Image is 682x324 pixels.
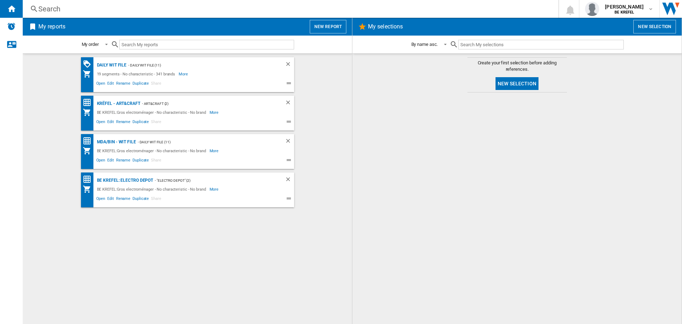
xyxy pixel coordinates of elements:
img: alerts-logo.svg [7,22,16,31]
span: Duplicate [131,80,150,89]
span: Share [150,195,162,204]
input: Search My reports [119,40,294,49]
h2: My reports [37,20,67,33]
div: - Art&Craft (2) [140,99,271,108]
div: - Daily WIT file (11) [126,61,270,70]
span: More [210,108,220,117]
div: Delete [285,138,294,147]
div: My Assortment [83,147,95,155]
button: New selection [633,20,676,33]
span: Edit [106,195,115,204]
span: Share [150,118,162,127]
span: Open [95,195,107,204]
div: My Assortment [83,108,95,117]
div: Delete [285,99,294,108]
span: Edit [106,80,115,89]
div: My Assortment [83,70,95,78]
div: BE KREFEL: Electro depot [95,176,153,185]
div: BE KREFEL:Gros electroménager - No characteristic - No brand [95,147,210,155]
div: Krëfel - Art&Craft [95,99,140,108]
div: Delete [285,176,294,185]
span: Open [95,118,107,127]
div: By name asc. [411,42,438,47]
button: New selection [496,77,538,90]
div: My Assortment [83,185,95,193]
span: More [210,185,220,193]
span: Duplicate [131,195,150,204]
div: PROMOTIONS Matrix [83,60,95,69]
div: BE KREFEL:Gros electroménager - No characteristic - No brand [95,185,210,193]
span: Rename [115,118,131,127]
span: Open [95,157,107,165]
div: Delete [285,61,294,70]
span: Share [150,157,162,165]
span: [PERSON_NAME] [605,3,644,10]
div: - Daily WIT file (11) [136,138,271,147]
span: Duplicate [131,118,150,127]
span: Create your first selection before adding references. [467,60,567,73]
span: Share [150,80,162,89]
div: My order [82,42,99,47]
div: MDA/BIN - WIT file [95,138,136,147]
div: Price Matrix [83,175,95,184]
span: Duplicate [131,157,150,165]
div: Search [38,4,540,14]
span: Edit [106,157,115,165]
button: New report [310,20,346,33]
span: More [179,70,189,78]
b: BE KREFEL [615,10,634,15]
span: Open [95,80,107,89]
span: Edit [106,118,115,127]
h2: My selections [367,20,404,33]
span: Rename [115,195,131,204]
span: More [210,147,220,155]
div: 19 segments - No characteristic - 341 brands [95,70,179,78]
div: Price Matrix [83,98,95,107]
div: Daily WIT file [95,61,127,70]
div: BE KREFEL:Gros electroménager - No characteristic - No brand [95,108,210,117]
img: profile.jpg [585,2,599,16]
span: Rename [115,157,131,165]
div: Price Matrix [83,137,95,145]
span: Rename [115,80,131,89]
input: Search My selections [458,40,623,49]
div: - "Electro depot" (2) [153,176,270,185]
